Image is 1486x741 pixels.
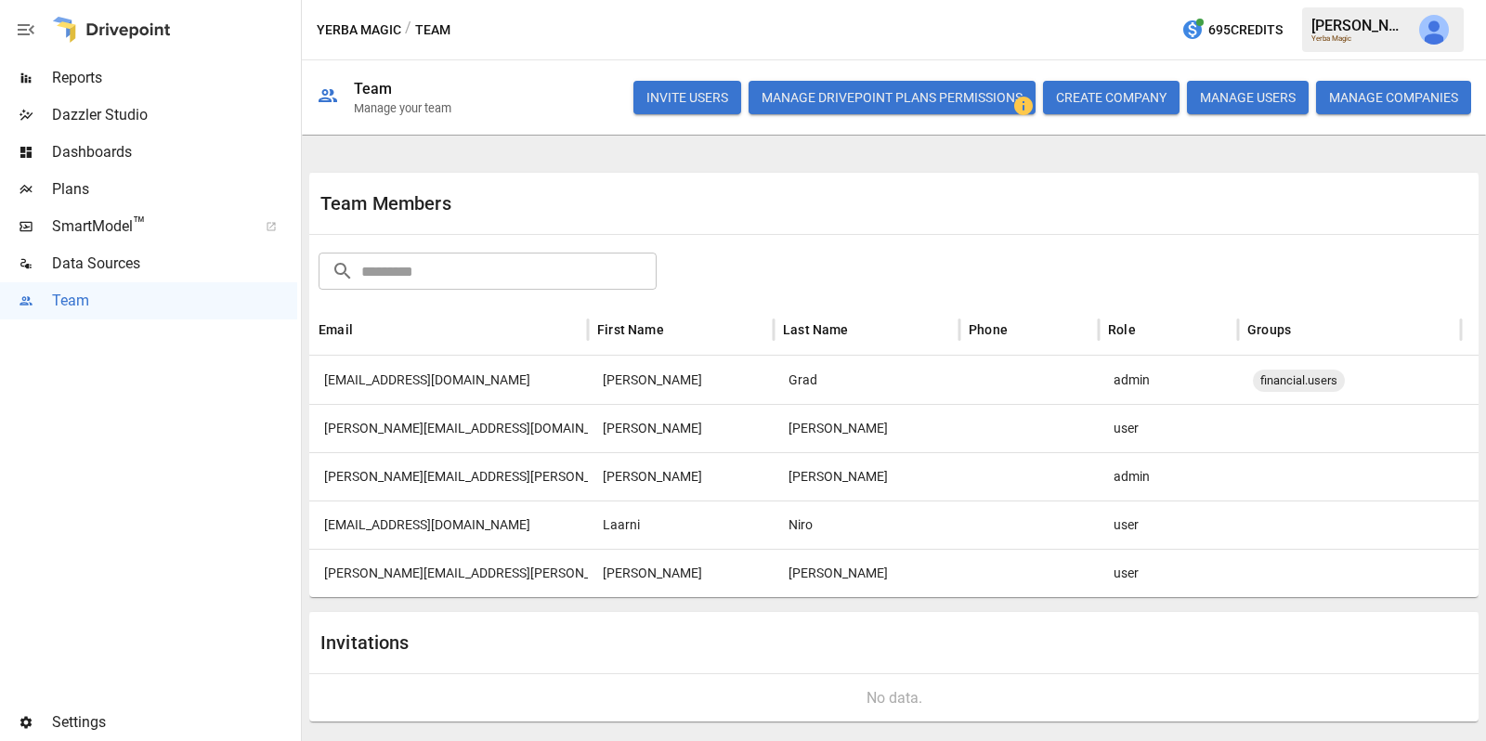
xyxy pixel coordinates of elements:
img: Julie Wilton [1419,15,1449,45]
button: INVITE USERS [633,81,741,114]
button: 695Credits [1174,13,1290,47]
button: Sort [851,317,877,343]
button: Manage Drivepoint Plans Permissions [749,81,1036,114]
div: dave.loewen@yerbamagic.com [309,452,588,500]
div: Yerba Magic [1311,34,1408,43]
div: [PERSON_NAME] [1311,17,1408,34]
div: Phone [969,322,1008,337]
span: Reports [52,67,297,89]
div: user [1099,500,1238,549]
div: Patrick [588,549,774,597]
button: MANAGE COMPANIES [1316,81,1471,114]
div: user [1099,549,1238,597]
div: David [588,452,774,500]
button: Sort [1138,317,1164,343]
span: Plans [52,178,297,201]
div: No data. [324,689,1464,707]
button: Sort [666,317,692,343]
div: / [405,19,411,42]
button: Sort [355,317,381,343]
div: admin [1099,452,1238,500]
div: Laarni [588,500,774,549]
div: Email [319,322,353,337]
button: Julie Wilton [1408,4,1460,56]
div: Manage your team [354,101,451,115]
div: Team Members [320,192,894,214]
button: Sort [1293,317,1319,343]
button: CREATE COMPANY [1043,81,1180,114]
div: Cameron [588,356,774,404]
div: Niro [774,500,959,549]
div: Loewen [774,452,959,500]
span: SmartModel [52,215,245,238]
button: Sort [1010,317,1036,343]
div: McGuire [774,549,959,597]
span: Dazzler Studio [52,104,297,126]
span: Dashboards [52,141,297,163]
div: user [1099,404,1238,452]
span: Data Sources [52,253,297,275]
span: 695 Credits [1208,19,1283,42]
span: ™ [133,213,146,236]
div: laarni@yerbamagic.com [309,500,588,549]
div: admin [1099,356,1238,404]
div: cam@yerbamagic.com [309,356,588,404]
div: Last Name [783,322,849,337]
div: Grad [774,356,959,404]
button: Yerba Magic [317,19,401,42]
div: patrick.mcguire@brainista.com [309,549,588,597]
div: First Name [597,322,664,337]
div: Groups [1247,322,1291,337]
span: Team [52,290,297,312]
div: colin@brainista.com [309,404,588,452]
span: Settings [52,711,297,734]
div: Colin [588,404,774,452]
button: MANAGE USERS [1187,81,1309,114]
div: Team [354,80,393,97]
div: Fiala [774,404,959,452]
div: Role [1108,322,1136,337]
span: financial.users [1253,357,1345,404]
div: Invitations [320,631,894,654]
